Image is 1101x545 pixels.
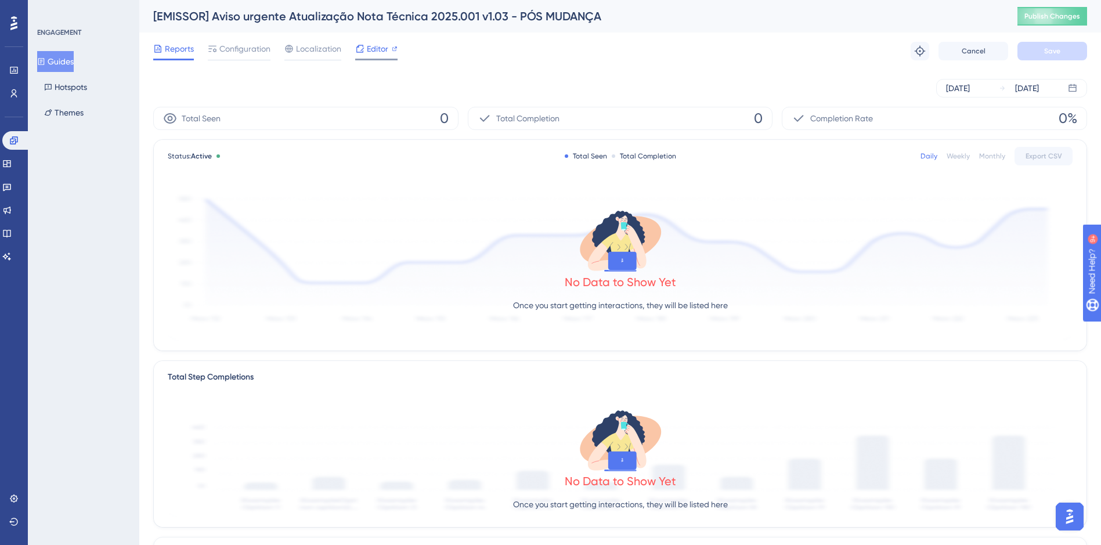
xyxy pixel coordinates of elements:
[37,102,91,123] button: Themes
[612,151,676,161] div: Total Completion
[182,111,221,125] span: Total Seen
[191,152,212,160] span: Active
[513,497,728,511] p: Once you start getting interactions, they will be listed here
[79,6,86,15] div: 9+
[920,151,937,161] div: Daily
[565,274,676,290] div: No Data to Show Yet
[37,51,74,72] button: Guides
[565,473,676,489] div: No Data to Show Yet
[810,111,873,125] span: Completion Rate
[1015,147,1073,165] button: Export CSV
[296,42,341,56] span: Localization
[947,151,970,161] div: Weekly
[946,81,970,95] div: [DATE]
[165,42,194,56] span: Reports
[27,3,73,17] span: Need Help?
[1059,109,1077,128] span: 0%
[1044,46,1060,56] span: Save
[962,46,986,56] span: Cancel
[1017,7,1087,26] button: Publish Changes
[938,42,1008,60] button: Cancel
[37,77,94,98] button: Hotspots
[37,28,81,37] div: ENGAGEMENT
[440,109,449,128] span: 0
[565,151,607,161] div: Total Seen
[754,109,763,128] span: 0
[168,151,212,161] span: Status:
[1017,42,1087,60] button: Save
[1052,499,1087,534] iframe: UserGuiding AI Assistant Launcher
[496,111,559,125] span: Total Completion
[1026,151,1062,161] span: Export CSV
[153,8,988,24] div: [EMISSOR] Aviso urgente Atualização Nota Técnica 2025.001 v1.03 - PÓS MUDANÇA
[367,42,388,56] span: Editor
[219,42,270,56] span: Configuration
[1024,12,1080,21] span: Publish Changes
[168,370,254,384] div: Total Step Completions
[1015,81,1039,95] div: [DATE]
[513,298,728,312] p: Once you start getting interactions, they will be listed here
[979,151,1005,161] div: Monthly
